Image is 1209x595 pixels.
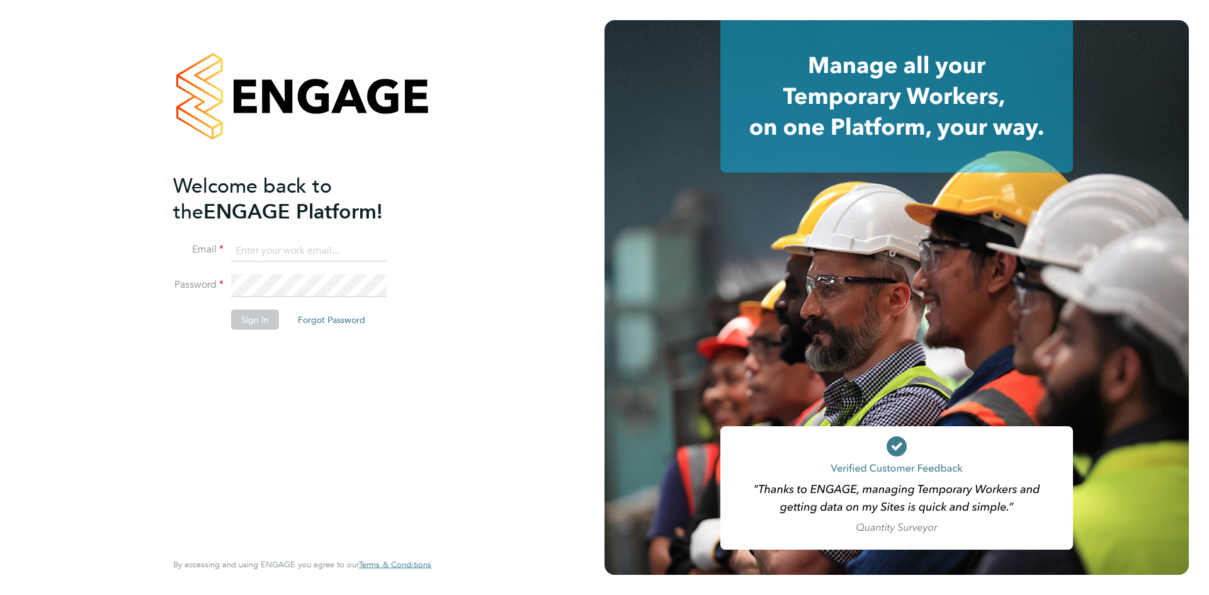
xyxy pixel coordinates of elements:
[173,278,224,292] label: Password
[359,560,431,570] a: Terms & Conditions
[231,239,387,262] input: Enter your work email...
[173,243,224,256] label: Email
[231,310,279,330] button: Sign In
[173,173,332,224] span: Welcome back to the
[173,559,431,570] span: By accessing and using ENGAGE you agree to our
[359,559,431,570] span: Terms & Conditions
[288,310,375,330] button: Forgot Password
[173,173,419,224] h2: ENGAGE Platform!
